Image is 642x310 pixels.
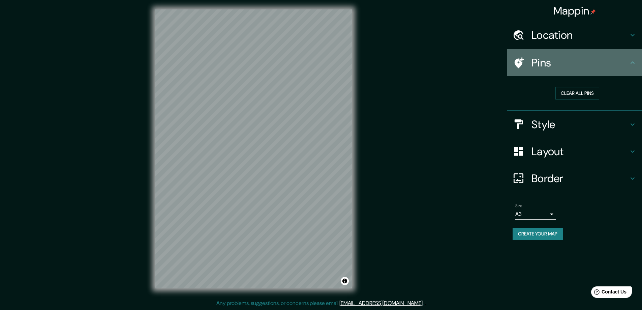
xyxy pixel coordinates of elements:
[513,228,563,240] button: Create your map
[507,165,642,192] div: Border
[424,299,425,307] div: .
[341,277,349,285] button: Toggle attribution
[425,299,426,307] div: .
[507,111,642,138] div: Style
[507,49,642,76] div: Pins
[555,87,599,100] button: Clear all pins
[590,9,596,15] img: pin-icon.png
[515,209,556,220] div: A3
[155,9,352,288] canvas: Map
[582,284,635,303] iframe: Help widget launcher
[531,145,629,158] h4: Layout
[531,28,629,42] h4: Location
[531,172,629,185] h4: Border
[339,300,423,307] a: [EMAIL_ADDRESS][DOMAIN_NAME]
[531,56,629,69] h4: Pins
[507,22,642,49] div: Location
[553,4,596,18] h4: Mappin
[531,118,629,131] h4: Style
[507,138,642,165] div: Layout
[515,203,522,208] label: Size
[216,299,424,307] p: Any problems, suggestions, or concerns please email .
